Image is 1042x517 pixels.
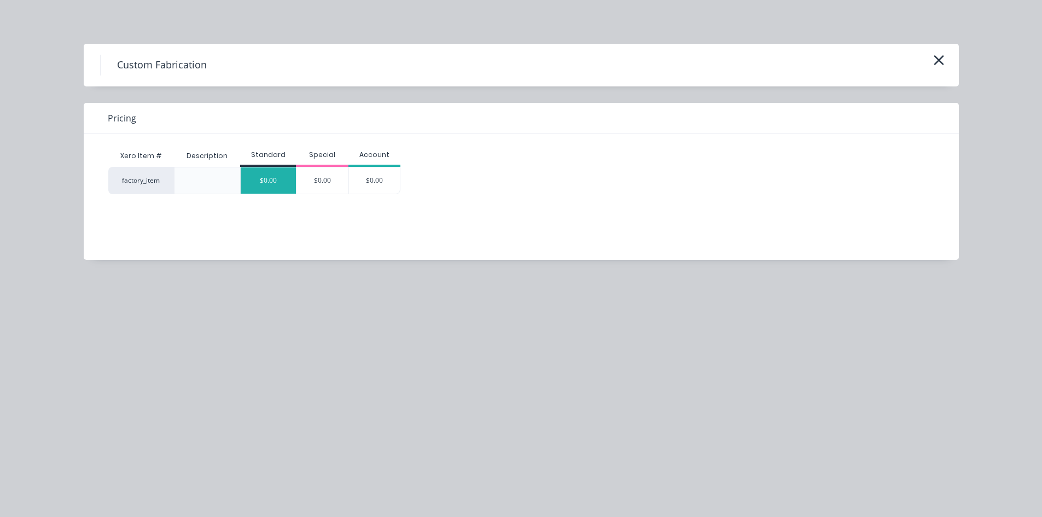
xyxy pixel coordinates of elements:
span: Pricing [108,112,136,125]
div: factory_item [108,167,174,194]
div: Xero Item # [108,145,174,167]
h4: Custom Fabrication [100,55,223,75]
div: Special [296,150,348,160]
div: $0.00 [241,167,296,194]
div: $0.00 [296,167,348,194]
div: $0.00 [349,167,400,194]
div: Description [178,142,236,170]
div: Standard [240,150,296,160]
div: Account [348,150,401,160]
